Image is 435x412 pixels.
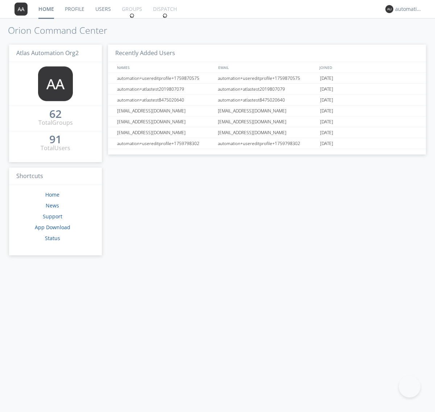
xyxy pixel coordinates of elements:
img: 373638.png [38,66,73,101]
div: automation+atlastest2019807079 [216,84,318,94]
a: automation+usereditprofile+1759798302automation+usereditprofile+1759798302[DATE] [108,138,426,149]
img: 373638.png [385,5,393,13]
div: automation+usereditprofile+1759798302 [115,138,216,149]
div: EMAIL [216,62,318,73]
a: App Download [35,224,70,231]
a: [EMAIL_ADDRESS][DOMAIN_NAME][EMAIL_ADDRESS][DOMAIN_NAME][DATE] [108,127,426,138]
div: [EMAIL_ADDRESS][DOMAIN_NAME] [115,106,216,116]
div: automation+usereditprofile+1759870575 [216,73,318,83]
a: News [46,202,59,209]
div: automation+usereditprofile+1759798302 [216,138,318,149]
div: Total Users [41,144,70,152]
a: automation+atlastest2019807079automation+atlastest2019807079[DATE] [108,84,426,95]
a: Status [45,235,60,242]
div: 62 [49,110,62,118]
div: automation+atlastest2019807079 [115,84,216,94]
img: spin.svg [162,13,167,18]
a: 91 [49,136,62,144]
span: [DATE] [320,84,333,95]
span: [DATE] [320,106,333,116]
span: Atlas Automation Org2 [16,49,79,57]
iframe: Toggle Customer Support [399,376,420,397]
div: automation+atlastest8475020640 [216,95,318,105]
h3: Shortcuts [9,168,102,185]
div: automation+atlas0003+org2 [395,5,422,13]
div: [EMAIL_ADDRESS][DOMAIN_NAME] [115,116,216,127]
a: automation+atlastest8475020640automation+atlastest8475020640[DATE] [108,95,426,106]
div: automation+usereditprofile+1759870575 [115,73,216,83]
span: [DATE] [320,95,333,106]
div: NAMES [115,62,215,73]
div: [EMAIL_ADDRESS][DOMAIN_NAME] [216,127,318,138]
div: automation+atlastest8475020640 [115,95,216,105]
a: automation+usereditprofile+1759870575automation+usereditprofile+1759870575[DATE] [108,73,426,84]
div: [EMAIL_ADDRESS][DOMAIN_NAME] [216,106,318,116]
a: Support [43,213,62,220]
img: spin.svg [129,13,134,18]
a: [EMAIL_ADDRESS][DOMAIN_NAME][EMAIL_ADDRESS][DOMAIN_NAME][DATE] [108,106,426,116]
div: [EMAIL_ADDRESS][DOMAIN_NAME] [216,116,318,127]
span: [DATE] [320,116,333,127]
a: 62 [49,110,62,119]
div: 91 [49,136,62,143]
h3: Recently Added Users [108,45,426,62]
div: [EMAIL_ADDRESS][DOMAIN_NAME] [115,127,216,138]
a: [EMAIL_ADDRESS][DOMAIN_NAME][EMAIL_ADDRESS][DOMAIN_NAME][DATE] [108,116,426,127]
div: Total Groups [38,119,73,127]
span: [DATE] [320,138,333,149]
img: 373638.png [14,3,28,16]
span: [DATE] [320,127,333,138]
a: Home [45,191,59,198]
span: [DATE] [320,73,333,84]
div: JOINED [318,62,419,73]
